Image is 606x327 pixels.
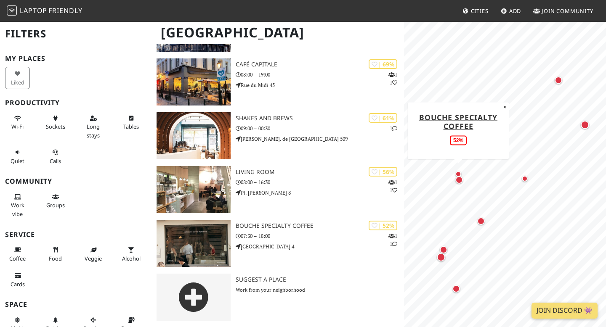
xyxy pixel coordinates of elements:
[388,232,397,248] p: 1 1
[5,269,30,291] button: Cards
[579,119,591,131] div: Map marker
[7,5,17,16] img: LaptopFriendly
[5,177,146,185] h3: Community
[450,135,467,145] div: 52%
[451,283,462,294] div: Map marker
[236,115,404,122] h3: Shakes and Brews
[11,280,25,288] span: Credit cards
[453,169,463,179] div: Map marker
[236,189,404,197] p: Pl. [PERSON_NAME] 8
[509,7,521,15] span: Add
[236,286,404,294] p: Work from your neighborhood
[154,21,402,44] h1: [GEOGRAPHIC_DATA]
[5,21,146,47] h2: Filters
[9,255,26,262] span: Coffee
[5,55,146,63] h3: My Places
[476,216,486,227] div: Map marker
[122,255,141,262] span: Alcohol
[369,167,397,177] div: | 56%
[81,111,106,142] button: Long stays
[11,201,24,217] span: People working
[369,59,397,69] div: | 69%
[236,222,404,229] h3: BOUCHE Specialty Coffee
[11,123,24,130] span: Stable Wi-Fi
[157,166,231,213] img: Living Room
[501,102,509,111] button: Close popup
[542,7,593,15] span: Join Community
[5,243,30,265] button: Coffee
[11,157,24,165] span: Quiet
[236,232,404,240] p: 07:30 – 18:00
[151,166,404,213] a: Living Room | 56% 11 Living Room 08:00 – 16:30 Pl. [PERSON_NAME] 8
[157,220,231,267] img: BOUCHE Specialty Coffee
[5,231,146,239] h3: Service
[419,112,497,131] a: BOUCHE Specialty Coffee
[236,276,404,283] h3: Suggest a Place
[236,135,404,143] p: [PERSON_NAME]. de [GEOGRAPHIC_DATA] 509
[48,6,82,15] span: Friendly
[20,6,47,15] span: Laptop
[50,157,61,165] span: Video/audio calls
[369,221,397,230] div: | 52%
[471,7,489,15] span: Cities
[388,178,397,194] p: 1 1
[530,3,597,18] a: Join Community
[5,145,30,168] button: Quiet
[236,178,404,186] p: 08:00 – 16:30
[87,123,100,139] span: Long stays
[497,3,525,18] a: Add
[369,113,397,123] div: | 61%
[43,111,68,134] button: Sockets
[119,111,144,134] button: Tables
[532,303,598,319] a: Join Discord 👾
[236,124,404,132] p: 09:00 – 00:30
[438,244,449,255] div: Map marker
[123,123,139,130] span: Work-friendly tables
[553,75,564,86] div: Map marker
[236,81,404,89] p: Rue du Midi 45
[151,112,404,159] a: Shakes and Brews | 61% 1 Shakes and Brews 09:00 – 00:30 [PERSON_NAME]. de [GEOGRAPHIC_DATA] 509
[5,99,146,107] h3: Productivity
[388,71,397,87] p: 1 1
[43,145,68,168] button: Calls
[520,174,530,184] div: Map marker
[236,169,404,176] h3: Living Room
[236,71,404,79] p: 08:00 – 19:00
[7,4,82,18] a: LaptopFriendly LaptopFriendly
[151,274,404,321] a: Suggest a Place Work from your neighborhood
[43,190,68,212] button: Groups
[85,255,102,262] span: Veggie
[459,3,492,18] a: Cities
[5,111,30,134] button: Wi-Fi
[435,251,447,263] div: Map marker
[157,274,231,321] img: gray-place-d2bdb4477600e061c01bd816cc0f2ef0cfcb1ca9e3ad78868dd16fb2af073a21.png
[157,112,231,159] img: Shakes and Brews
[151,58,404,105] a: Café Capitale | 69% 11 Café Capitale 08:00 – 19:00 Rue du Midi 45
[236,243,404,251] p: [GEOGRAPHIC_DATA] 4
[49,255,62,262] span: Food
[151,220,404,267] a: BOUCHE Specialty Coffee | 52% 11 BOUCHE Specialty Coffee 07:30 – 18:00 [GEOGRAPHIC_DATA] 4
[157,58,231,105] img: Café Capitale
[390,124,397,132] p: 1
[46,123,65,130] span: Power sockets
[5,301,146,309] h3: Space
[5,190,30,221] button: Work vibe
[43,243,68,265] button: Food
[236,61,404,68] h3: Café Capitale
[119,243,144,265] button: Alcohol
[46,201,65,209] span: Group tables
[454,174,465,185] div: Map marker
[81,243,106,265] button: Veggie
